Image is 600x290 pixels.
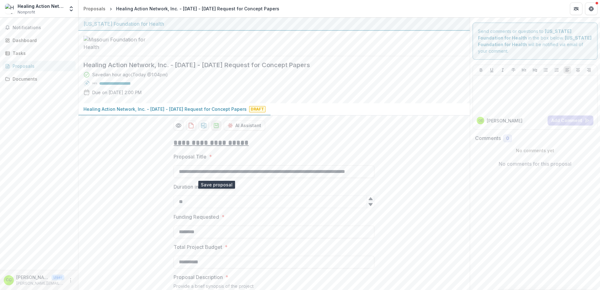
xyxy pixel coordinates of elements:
[174,213,219,221] p: Funding Requested
[520,66,528,74] button: Heading 1
[13,63,71,69] div: Proposals
[186,121,196,131] button: download-proposal
[553,66,560,74] button: Ordered List
[174,121,184,131] button: Preview 22df68d4-5d46-4210-b0b7-bbe4645f6c1c-0.pdf
[3,61,76,71] a: Proposals
[475,147,595,154] p: No comments yet
[3,48,76,58] a: Tasks
[6,278,12,282] div: Cassandra Cooke
[18,9,35,15] span: Nonprofit
[83,61,455,69] h2: Healing Action Network, Inc. - [DATE] - [DATE] Request for Concept Papers
[3,35,76,46] a: Dashboard
[92,81,97,86] p: 98 %
[116,5,279,12] div: Healing Action Network, Inc. - [DATE] - [DATE] Request for Concept Papers
[574,66,582,74] button: Align Center
[199,121,209,131] button: download-proposal
[92,71,168,78] div: Saved an hour ago ( Today @ 1:04pm )
[542,66,549,74] button: Bullet List
[67,3,76,15] button: Open entity switcher
[174,243,222,251] p: Total Project Budget
[83,20,465,28] div: [US_STATE] Foundation for Health
[81,4,108,13] a: Proposals
[585,3,597,15] button: Get Help
[83,5,105,12] div: Proposals
[13,37,71,44] div: Dashboard
[67,277,74,284] button: More
[487,117,522,124] p: [PERSON_NAME]
[499,66,506,74] button: Italicize
[499,160,571,168] p: No comments for this proposal
[81,4,282,13] nav: breadcrumb
[83,36,146,51] img: Missouri Foundation for Health
[174,273,223,281] p: Proposal Description
[249,106,265,112] span: Draft
[473,23,598,60] div: Send comments or questions to in the box below. will be notified via email of your comment.
[18,3,64,9] div: Healing Action Network Inc
[16,281,64,286] p: [PERSON_NAME][EMAIL_ADDRESS][DOMAIN_NAME]
[92,89,142,96] p: Due on [DATE] 2:00 PM
[478,119,483,122] div: Cassandra Cooke
[174,183,217,191] p: Duration in Months
[3,23,76,33] button: Notifications
[531,66,539,74] button: Heading 2
[16,274,49,281] p: [PERSON_NAME]
[564,66,571,74] button: Align Left
[510,66,517,74] button: Strike
[3,74,76,84] a: Documents
[506,136,509,141] span: 0
[224,121,265,131] button: AI Assistant
[51,275,64,280] p: User
[13,76,71,82] div: Documents
[477,66,485,74] button: Bold
[488,66,496,74] button: Underline
[548,115,593,126] button: Add Comment
[13,50,71,56] div: Tasks
[475,135,501,141] h2: Comments
[585,66,593,74] button: Align Right
[5,4,15,14] img: Healing Action Network Inc
[211,121,221,131] button: download-proposal
[13,25,73,30] span: Notifications
[570,3,582,15] button: Partners
[174,153,206,160] p: Proposal Title
[83,106,247,112] p: Healing Action Network, Inc. - [DATE] - [DATE] Request for Concept Papers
